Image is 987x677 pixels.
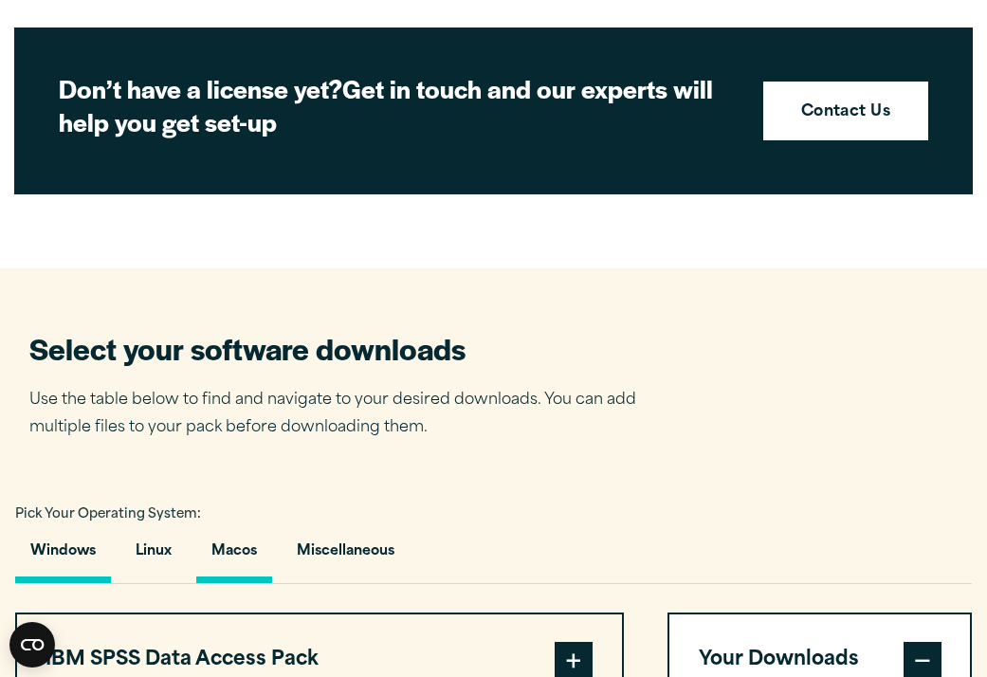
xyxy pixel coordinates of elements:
[763,82,929,140] a: Contact Us
[15,529,111,583] button: Windows
[59,70,342,106] strong: Don’t have a license yet?
[29,387,665,442] p: Use the table below to find and navigate to your desired downloads. You can add multiple files to...
[196,529,272,583] button: Macos
[9,622,55,668] button: Open CMP widget
[29,328,665,368] h2: Select your software downloads
[801,101,891,125] strong: Contact Us
[282,529,410,583] button: Miscellaneous
[15,508,201,521] span: Pick Your Operating System:
[59,72,722,139] h2: Get in touch and our experts will help you get set-up
[120,529,187,583] button: Linux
